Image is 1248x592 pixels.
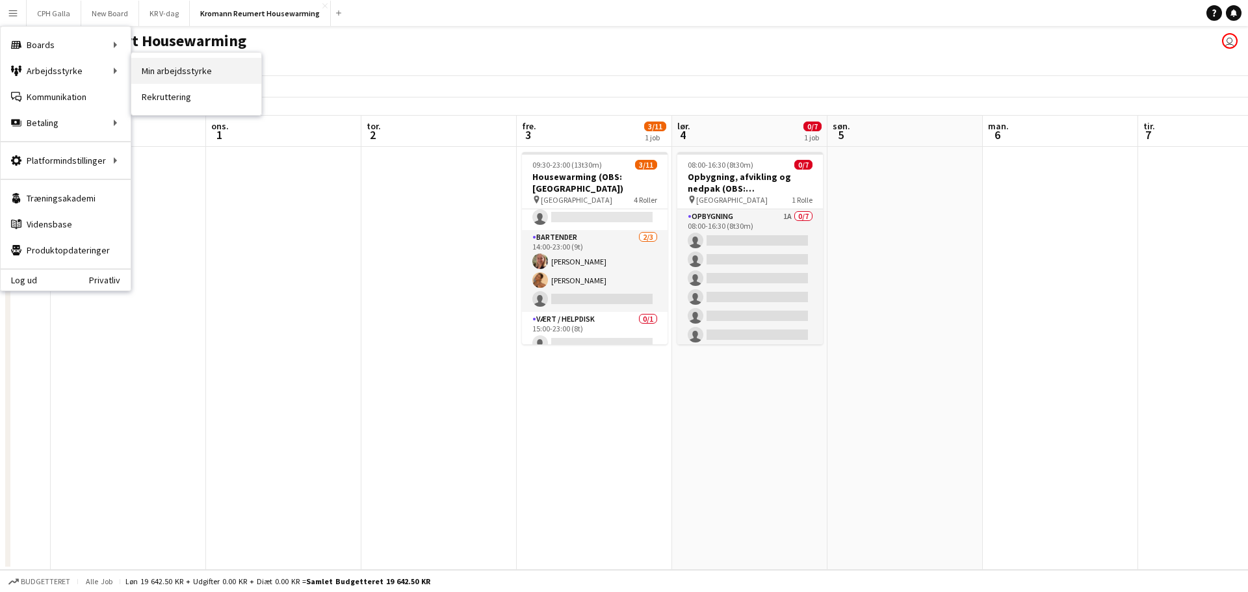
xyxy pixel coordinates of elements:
a: Træningsakademi [1,185,131,211]
app-job-card: 08:00-16:30 (8t30m)0/7Opbygning, afvikling og nedpak (OBS: [GEOGRAPHIC_DATA]) [GEOGRAPHIC_DATA]1 ... [677,152,823,344]
span: 3/11 [644,122,666,131]
span: [GEOGRAPHIC_DATA] [541,195,612,205]
span: søn. [833,120,850,132]
span: 5 [831,127,850,142]
button: KR V-dag [139,1,190,26]
div: Arbejdsstyrke [1,58,131,84]
span: Budgetteret [21,577,70,586]
button: CPH Galla [27,1,81,26]
span: 3/11 [635,160,657,170]
app-card-role: Bartender2/314:00-23:00 (9t)[PERSON_NAME][PERSON_NAME] [522,230,668,312]
span: [GEOGRAPHIC_DATA] [696,195,768,205]
button: New Board [81,1,139,26]
app-user-avatar: Carla Sørensen [1222,33,1238,49]
span: 7 [1141,127,1155,142]
span: 6 [986,127,1009,142]
span: 08:00-16:30 (8t30m) [688,160,753,170]
a: Vidensbase [1,211,131,237]
span: 4 [675,127,690,142]
div: Løn 19 642.50 KR + Udgifter 0.00 KR + Diæt 0.00 KR = [125,576,430,586]
span: 1 Rolle [792,195,812,205]
a: Privatliv [89,275,131,285]
a: Kommunikation [1,84,131,110]
span: 2 [365,127,381,142]
app-card-role: Vært / Helpdisk0/115:00-23:00 (8t) [522,312,668,356]
a: Rekruttering [131,84,261,110]
app-card-role: Opbygning1A0/708:00-16:30 (8t30m) [677,209,823,367]
span: 0/7 [794,160,812,170]
span: Samlet budgetteret 19 642.50 KR [306,576,430,586]
div: Betaling [1,110,131,136]
span: 3 [520,127,536,142]
div: Platformindstillinger [1,148,131,174]
a: Produktopdateringer [1,237,131,263]
button: Budgetteret [6,574,72,589]
div: 1 job [645,133,666,142]
span: man. [988,120,1009,132]
button: Kromann Reumert Housewarming [190,1,331,26]
span: Alle job [83,576,114,586]
span: 1 [209,127,229,142]
div: 1 job [804,133,821,142]
a: Log ud [1,275,37,285]
span: fre. [522,120,536,132]
span: 09:30-23:00 (13t30m) [532,160,602,170]
a: Min arbejdsstyrke [131,58,261,84]
span: ons. [211,120,229,132]
span: 4 Roller [634,195,657,205]
div: Boards [1,32,131,58]
span: 0/7 [803,122,822,131]
span: tor. [367,120,381,132]
h3: Housewarming (OBS: [GEOGRAPHIC_DATA]) [522,171,668,194]
h3: Opbygning, afvikling og nedpak (OBS: [GEOGRAPHIC_DATA]) [677,171,823,194]
span: lør. [677,120,690,132]
span: tir. [1143,120,1155,132]
app-job-card: 09:30-23:00 (13t30m)3/11Housewarming (OBS: [GEOGRAPHIC_DATA]) [GEOGRAPHIC_DATA]4 RollerAfrydning ... [522,152,668,344]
